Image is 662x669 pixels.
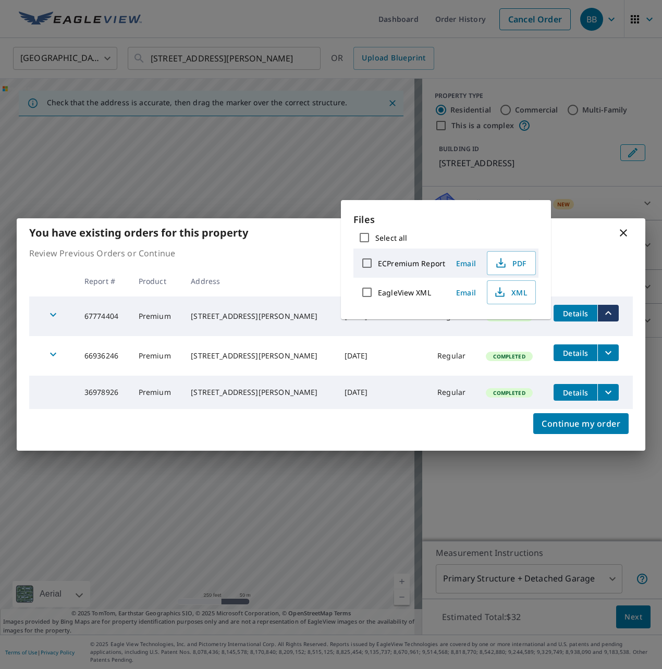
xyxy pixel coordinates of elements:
[453,258,479,268] span: Email
[130,266,183,296] th: Product
[130,376,183,409] td: Premium
[554,305,597,321] button: detailsBtn-67774404
[76,296,130,336] td: 67774404
[76,336,130,376] td: 66936246
[130,336,183,376] td: Premium
[554,344,597,361] button: detailsBtn-66936246
[453,288,479,298] span: Email
[336,266,379,296] th: Date
[597,344,619,361] button: filesDropdownBtn-66936246
[191,387,327,398] div: [STREET_ADDRESS][PERSON_NAME]
[378,258,445,268] label: ECPremium Report
[29,247,633,259] p: Review Previous Orders or Continue
[76,376,130,409] td: 36978926
[494,286,527,299] span: XML
[542,416,620,431] span: Continue my order
[429,336,477,376] td: Regular
[429,376,477,409] td: Regular
[487,251,536,275] button: PDF
[554,384,597,401] button: detailsBtn-36978926
[487,280,536,304] button: XML
[560,388,591,398] span: Details
[191,311,327,321] div: [STREET_ADDRESS][PERSON_NAME]
[336,296,379,336] td: [DATE]
[191,351,327,361] div: [STREET_ADDRESS][PERSON_NAME]
[353,213,538,227] p: Files
[182,266,336,296] th: Address
[533,413,629,434] button: Continue my order
[29,226,248,240] b: You have existing orders for this property
[378,288,431,298] label: EagleView XML
[597,384,619,401] button: filesDropdownBtn-36978926
[375,233,407,243] label: Select all
[130,296,183,336] td: Premium
[449,284,483,301] button: Email
[597,305,619,321] button: filesDropdownBtn-67774404
[449,255,483,271] button: Email
[487,353,531,360] span: Completed
[560,308,591,318] span: Details
[494,257,527,269] span: PDF
[76,266,130,296] th: Report #
[487,389,531,397] span: Completed
[560,348,591,358] span: Details
[336,376,379,409] td: [DATE]
[336,336,379,376] td: [DATE]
